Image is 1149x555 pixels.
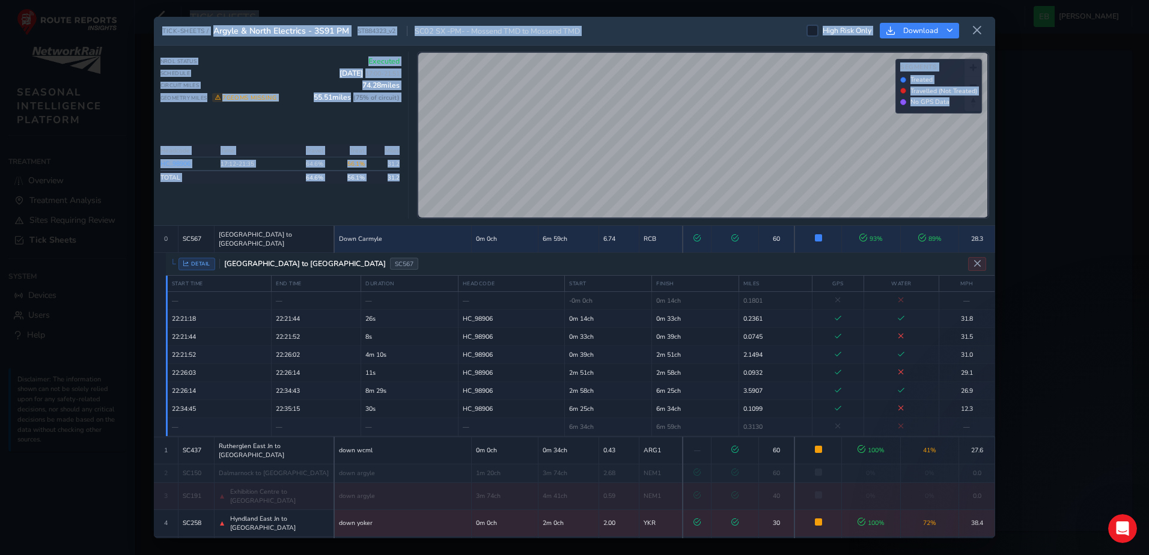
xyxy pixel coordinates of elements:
td: 22:34:45 [167,399,272,417]
td: 0.0 [959,464,995,482]
td: YKR [639,509,683,536]
td: 4m 41ch [538,482,599,509]
th: HEADCODE [459,276,565,292]
span: ▲ [219,491,226,501]
td: 8s [361,327,459,345]
span: 2 [164,469,168,478]
th: Treat [327,144,368,157]
th: START TIME [167,276,272,292]
td: — [939,291,995,309]
td: 0m 0ch [472,225,538,252]
span: Schedule [160,70,190,77]
td: TOTAL [160,171,217,184]
span: Vehicle: 98906 [463,350,493,359]
td: 17:12 - 21:35 [217,157,285,171]
td: 0m 14ch [565,309,652,327]
td: 64.6 % [285,171,327,184]
canvas: Map [418,53,987,217]
td: 31.5 [939,327,995,345]
td: Down Carmyle [334,225,472,252]
td: 6m 59ch [538,225,599,252]
td: 0.59 [599,482,639,509]
span: 74.28 miles [362,80,400,90]
th: Time [217,144,285,157]
span: 41 % [923,446,936,455]
td: 0m 33ch [652,309,739,327]
td: 60 [758,464,794,482]
td: 29.1 [939,363,995,381]
span: 0% [925,491,934,500]
td: 3.5907 [739,381,812,399]
td: down argyle [334,482,472,509]
td: 27.6 [959,437,995,464]
td: 22:21:52 [272,327,361,345]
td: 31.2 [368,157,400,171]
td: ARG1 [639,437,683,464]
td: 4m 10s [361,345,459,363]
td: SC191 [178,482,214,509]
td: 2.00 [599,509,639,536]
td: — [361,291,459,309]
td: 64.6 % [285,157,327,171]
td: SC150 [178,464,214,482]
th: Headcode [160,144,217,157]
span: [DATE] [340,68,400,78]
span: Geometry Miles [160,93,280,102]
td: 28.3 [959,225,995,252]
td: 56.1% [327,157,368,171]
td: 1m 20ch [472,464,538,482]
td: 0m 0ch [472,437,538,464]
span: Vehicle: 98906 [463,332,493,341]
td: 12.3 [939,399,995,417]
th: DURATION [361,276,459,292]
span: Exhibition Centre to [GEOGRAPHIC_DATA] [230,487,329,505]
span: Hyndland East Jn to [GEOGRAPHIC_DATA] [230,514,329,532]
span: Vehicle: 98906 [463,314,493,323]
th: Miles [368,144,400,157]
span: 0% [925,469,934,478]
span: SC567 [390,258,418,270]
td: 22:21:52 [167,345,272,363]
td: — [167,291,272,309]
td: 11s [361,363,459,381]
td: — [167,417,272,435]
td: 6m 25ch [565,399,652,417]
td: 0m 14ch [652,291,739,309]
td: 0.43 [599,437,639,464]
td: — [272,291,361,309]
h4: Segments [900,64,977,71]
span: No GPS Data [910,97,949,106]
td: 26s [361,309,459,327]
th: MILES [739,276,812,292]
span: Treated [910,75,933,84]
span: 17:00 - 21:51 [365,69,400,78]
button: Close detail view [968,257,986,271]
span: ( 75 % of circuit) [353,93,400,102]
td: 0m 34ch [538,437,599,464]
th: START [565,276,652,292]
td: 6m 34ch [652,399,739,417]
td: 2m 51ch [565,363,652,381]
th: MPH [939,276,995,292]
span: [GEOGRAPHIC_DATA] to [GEOGRAPHIC_DATA] [219,230,330,248]
td: 3m 74ch [538,464,599,482]
th: Travel [285,144,327,157]
td: 60 [758,225,794,252]
span: 0% [866,491,876,500]
td: 2m 0ch [538,509,599,536]
td: 2m 58ch [565,381,652,399]
td: 22:26:14 [272,363,361,381]
td: 0.0 [959,482,995,509]
span: 55.51 miles [314,92,400,102]
td: 3m 74ch [472,482,538,509]
td: down yoker [334,509,472,536]
td: 0m 0ch [472,509,538,536]
span: 89 % [918,234,942,243]
td: 0.1099 [739,399,812,417]
td: 22:35:15 [272,399,361,417]
td: SC567 [178,225,214,252]
td: 6m 34ch [565,417,652,435]
td: SC258 [178,509,214,536]
td: 22:21:18 [167,309,272,327]
td: SC437 [178,437,214,464]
